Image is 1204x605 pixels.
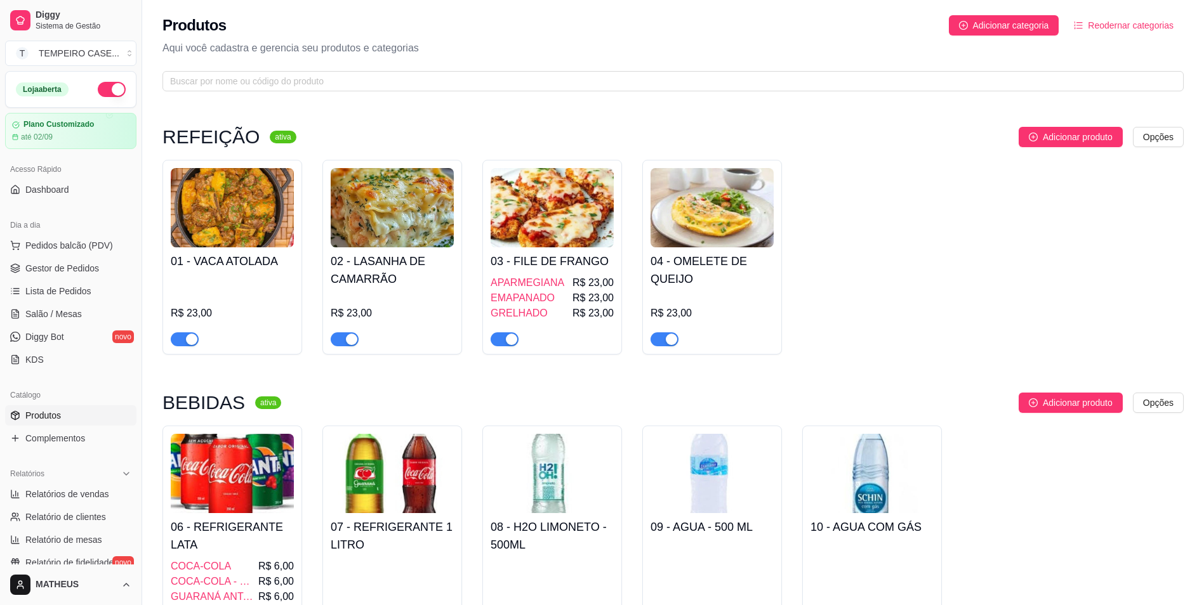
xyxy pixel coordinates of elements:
sup: ativa [255,396,281,409]
div: R$ 23,00 [651,306,774,321]
h4: 01 - VACA ATOLADA [171,252,294,270]
button: Adicionar categoria [949,15,1059,36]
button: MATHEUS [5,569,136,600]
h4: 02 - LASANHA DE CAMARRÃO [331,252,454,288]
a: Dashboard [5,179,136,200]
span: plus-circle [1029,133,1038,141]
img: product-image [171,168,294,247]
h3: REFEIÇÃO [162,129,260,145]
span: R$ 6,00 [258,589,294,604]
a: Salão / Mesas [5,304,136,324]
span: Relatório de mesas [25,533,102,546]
span: Sistema de Gestão [36,21,131,31]
span: Opções [1143,396,1174,410]
span: KDS [25,353,44,366]
button: Alterar Status [98,82,126,97]
span: Adicionar produto [1043,130,1113,144]
a: Plano Customizadoaté 02/09 [5,113,136,149]
span: T [16,47,29,60]
span: Relatório de clientes [25,511,106,523]
span: Pedidos balcão (PDV) [25,239,113,252]
span: plus-circle [959,21,968,30]
div: R$ 23,00 [331,306,454,321]
span: Relatório de fidelidade [25,556,114,569]
button: Opções [1133,393,1184,413]
a: Relatórios de vendas [5,484,136,504]
span: Reodernar categorias [1088,18,1174,32]
button: Pedidos balcão (PDV) [5,235,136,256]
a: Lista de Pedidos [5,281,136,301]
span: GRELHADO [491,306,548,321]
button: Reodernar categorias [1064,15,1184,36]
div: TEMPEIRO CASE ... [39,47,119,60]
img: product-image [331,434,454,513]
div: Loja aberta [16,82,69,96]
input: Buscar por nome ou código do produto [170,74,1166,88]
div: Acesso Rápido [5,159,136,179]
a: Gestor de Pedidos [5,258,136,278]
button: Select a team [5,41,136,66]
img: product-image [491,168,614,247]
span: Complementos [25,432,85,445]
span: Produtos [25,409,61,422]
span: Dashboard [25,183,69,196]
img: product-image [651,168,774,247]
h2: Produtos [162,15,227,36]
h4: 08 - H2O LIMONETO - 500ML [491,518,614,554]
span: Lista de Pedidos [25,285,91,297]
sup: ativa [270,131,296,143]
span: R$ 6,00 [258,559,294,574]
a: Relatório de clientes [5,507,136,527]
span: Diggy [36,10,131,21]
span: Relatórios [10,469,44,479]
span: Salão / Mesas [25,308,82,320]
span: EMAPANADO [491,290,555,306]
a: Relatório de fidelidadenovo [5,552,136,573]
span: ordered-list [1074,21,1083,30]
div: R$ 23,00 [171,306,294,321]
a: Produtos [5,405,136,426]
p: Aqui você cadastra e gerencia seu produtos e categorias [162,41,1184,56]
h4: 09 - AGUA - 500 ML [651,518,774,536]
a: Diggy Botnovo [5,327,136,347]
h4: 06 - REFRIGERANTE LATA [171,518,294,554]
button: Adicionar produto [1019,393,1123,413]
a: Complementos [5,428,136,448]
button: Adicionar produto [1019,127,1123,147]
a: KDS [5,349,136,370]
div: Catálogo [5,385,136,405]
span: Adicionar produto [1043,396,1113,410]
h4: 10 - AGUA COM GÁS [810,518,934,536]
span: Gestor de Pedidos [25,262,99,275]
span: Relatórios de vendas [25,488,109,500]
span: APARMEGIANA [491,275,564,290]
div: Dia a dia [5,215,136,235]
span: GUARANÁ ANTARCTICA [171,589,256,604]
article: até 02/09 [21,132,53,142]
img: product-image [171,434,294,513]
h4: 04 - OMELETE DE QUEIJO [651,252,774,288]
span: COCA-COLA - ZERO [171,574,256,589]
img: product-image [331,168,454,247]
span: Opções [1143,130,1174,144]
article: Plano Customizado [23,120,94,129]
h4: 03 - FILE DE FRANGO [491,252,614,270]
h4: 07 - REFRIGERANTE 1 LITRO [331,518,454,554]
a: Relatório de mesas [5,530,136,550]
span: MATHEUS [36,579,116,590]
span: plus-circle [1029,398,1038,407]
img: product-image [810,434,934,513]
span: R$ 23,00 [572,275,614,290]
span: Adicionar categoria [973,18,1049,32]
span: COCA-COLA [171,559,231,574]
button: Opções [1133,127,1184,147]
span: Diggy Bot [25,330,64,343]
span: R$ 6,00 [258,574,294,589]
h3: BEBIDAS [162,395,245,410]
span: R$ 23,00 [572,306,614,321]
a: DiggySistema de Gestão [5,5,136,36]
img: product-image [491,434,614,513]
span: R$ 23,00 [572,290,614,306]
img: product-image [651,434,774,513]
